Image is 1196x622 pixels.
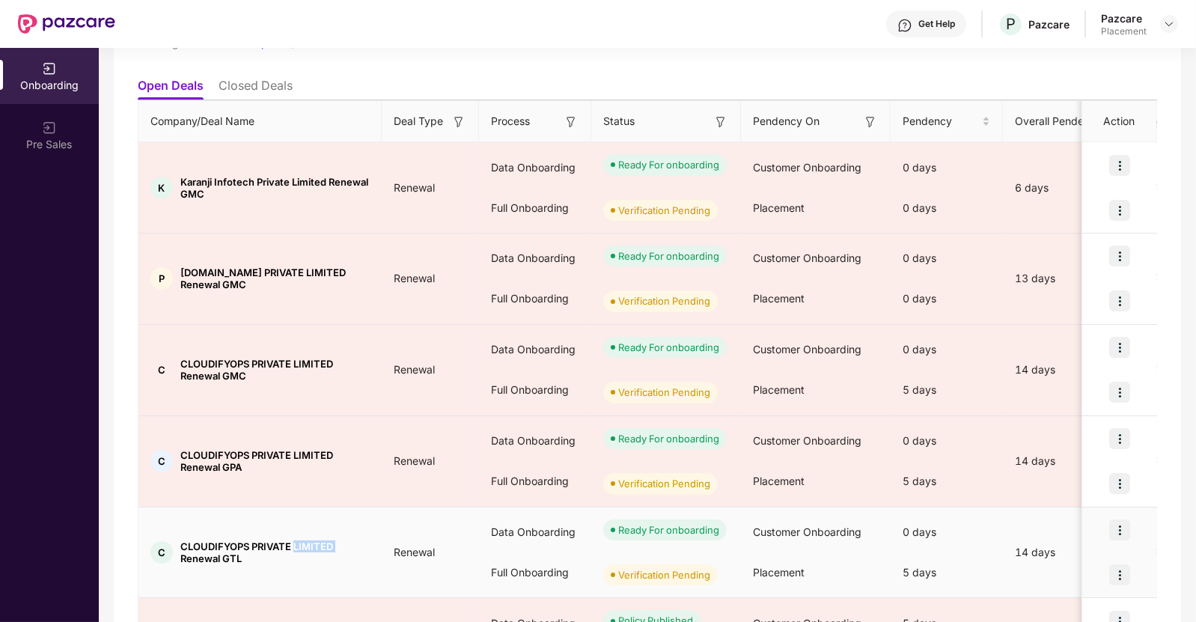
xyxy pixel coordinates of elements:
[753,113,820,129] span: Pendency On
[150,359,173,381] div: C
[451,115,466,129] img: svg+xml;base64,PHN2ZyB3aWR0aD0iMTYiIGhlaWdodD0iMTYiIHZpZXdCb3g9IjAgMCAxNiAxNiIgZmlsbD0ibm9uZSIgeG...
[18,14,115,34] img: New Pazcare Logo
[618,476,710,491] div: Verification Pending
[618,249,719,263] div: Ready For onboarding
[753,475,805,487] span: Placement
[479,278,591,319] div: Full Onboarding
[138,78,204,100] li: Open Deals
[891,370,1003,410] div: 5 days
[891,238,1003,278] div: 0 days
[891,552,1003,593] div: 5 days
[382,454,447,467] span: Renewal
[891,188,1003,228] div: 0 days
[138,101,382,142] th: Company/Deal Name
[219,78,293,100] li: Closed Deals
[1109,155,1130,176] img: icon
[618,157,719,172] div: Ready For onboarding
[564,115,579,129] img: svg+xml;base64,PHN2ZyB3aWR0aD0iMTYiIGhlaWdodD0iMTYiIHZpZXdCb3g9IjAgMCAxNiAxNiIgZmlsbD0ibm9uZSIgeG...
[753,201,805,214] span: Placement
[753,343,861,356] span: Customer Onboarding
[1109,246,1130,266] img: icon
[603,113,635,129] span: Status
[1003,180,1130,196] div: 6 days
[150,541,173,564] div: C
[491,113,530,129] span: Process
[753,251,861,264] span: Customer Onboarding
[618,203,710,218] div: Verification Pending
[42,121,57,135] img: svg+xml;base64,PHN2ZyB3aWR0aD0iMjAiIGhlaWdodD0iMjAiIHZpZXdCb3g9IjAgMCAyMCAyMCIgZmlsbD0ibm9uZSIgeG...
[42,61,57,76] img: svg+xml;base64,PHN2ZyB3aWR0aD0iMjAiIGhlaWdodD0iMjAiIHZpZXdCb3g9IjAgMCAyMCAyMCIgZmlsbD0ibm9uZSIgeG...
[618,385,710,400] div: Verification Pending
[618,522,719,537] div: Ready For onboarding
[180,176,370,200] span: Karanji Infotech Private Limited Renewal GMC
[180,358,370,382] span: CLOUDIFYOPS PRIVATE LIMITED Renewal GMC
[150,177,173,199] div: K
[180,449,370,473] span: CLOUDIFYOPS PRIVATE LIMITED Renewal GPA
[753,383,805,396] span: Placement
[1006,15,1016,33] span: P
[1109,564,1130,585] img: icon
[180,540,370,564] span: CLOUDIFYOPS PRIVATE LIMITED Renewal GTL
[1003,544,1130,561] div: 14 days
[713,115,728,129] img: svg+xml;base64,PHN2ZyB3aWR0aD0iMTYiIGhlaWdodD0iMTYiIHZpZXdCb3g9IjAgMCAxNiAxNiIgZmlsbD0ibm9uZSIgeG...
[1101,11,1147,25] div: Pazcare
[1163,18,1175,30] img: svg+xml;base64,PHN2ZyBpZD0iRHJvcGRvd24tMzJ4MzIiIHhtbG5zPSJodHRwOi8vd3d3LnczLm9yZy8yMDAwL3N2ZyIgd2...
[382,272,447,284] span: Renewal
[150,267,173,290] div: P
[891,278,1003,319] div: 0 days
[753,434,861,447] span: Customer Onboarding
[897,18,912,33] img: svg+xml;base64,PHN2ZyBpZD0iSGVscC0zMngzMiIgeG1sbnM9Imh0dHA6Ly93d3cudzMub3JnLzIwMDAvc3ZnIiB3aWR0aD...
[753,566,805,579] span: Placement
[479,329,591,370] div: Data Onboarding
[394,113,443,129] span: Deal Type
[180,266,370,290] span: [DOMAIN_NAME] PRIVATE LIMITED Renewal GMC
[1101,25,1147,37] div: Placement
[753,161,861,174] span: Customer Onboarding
[618,431,719,446] div: Ready For onboarding
[1109,428,1130,449] img: icon
[903,113,979,129] span: Pendency
[1003,101,1130,142] th: Overall Pendency
[753,525,861,538] span: Customer Onboarding
[891,512,1003,552] div: 0 days
[1003,270,1130,287] div: 13 days
[382,363,447,376] span: Renewal
[1109,382,1130,403] img: icon
[382,181,447,194] span: Renewal
[150,450,173,472] div: C
[891,421,1003,461] div: 0 days
[479,188,591,228] div: Full Onboarding
[479,461,591,501] div: Full Onboarding
[1003,362,1130,378] div: 14 days
[863,115,878,129] img: svg+xml;base64,PHN2ZyB3aWR0aD0iMTYiIGhlaWdodD0iMTYiIHZpZXdCb3g9IjAgMCAxNiAxNiIgZmlsbD0ibm9uZSIgeG...
[1109,200,1130,221] img: icon
[479,512,591,552] div: Data Onboarding
[1082,101,1157,142] th: Action
[1003,453,1130,469] div: 14 days
[479,370,591,410] div: Full Onboarding
[1109,337,1130,358] img: icon
[479,421,591,461] div: Data Onboarding
[479,238,591,278] div: Data Onboarding
[891,461,1003,501] div: 5 days
[1028,17,1070,31] div: Pazcare
[382,546,447,558] span: Renewal
[918,18,955,30] div: Get Help
[618,567,710,582] div: Verification Pending
[891,329,1003,370] div: 0 days
[618,293,710,308] div: Verification Pending
[1109,473,1130,494] img: icon
[618,340,719,355] div: Ready For onboarding
[891,147,1003,188] div: 0 days
[479,147,591,188] div: Data Onboarding
[1109,290,1130,311] img: icon
[753,292,805,305] span: Placement
[1109,519,1130,540] img: icon
[891,101,1003,142] th: Pendency
[479,552,591,593] div: Full Onboarding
